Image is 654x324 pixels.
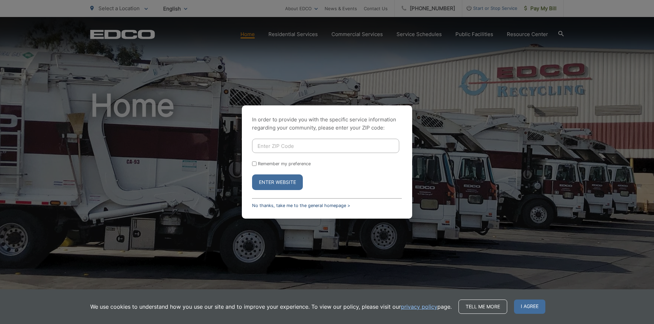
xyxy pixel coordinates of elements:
[252,174,303,190] button: Enter Website
[401,303,437,311] a: privacy policy
[90,303,452,311] p: We use cookies to understand how you use our site and to improve your experience. To view our pol...
[252,203,350,208] a: No thanks, take me to the general homepage >
[258,161,311,166] label: Remember my preference
[514,300,545,314] span: I agree
[458,300,507,314] a: Tell me more
[252,139,399,153] input: Enter ZIP Code
[252,116,402,132] p: In order to provide you with the specific service information regarding your community, please en...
